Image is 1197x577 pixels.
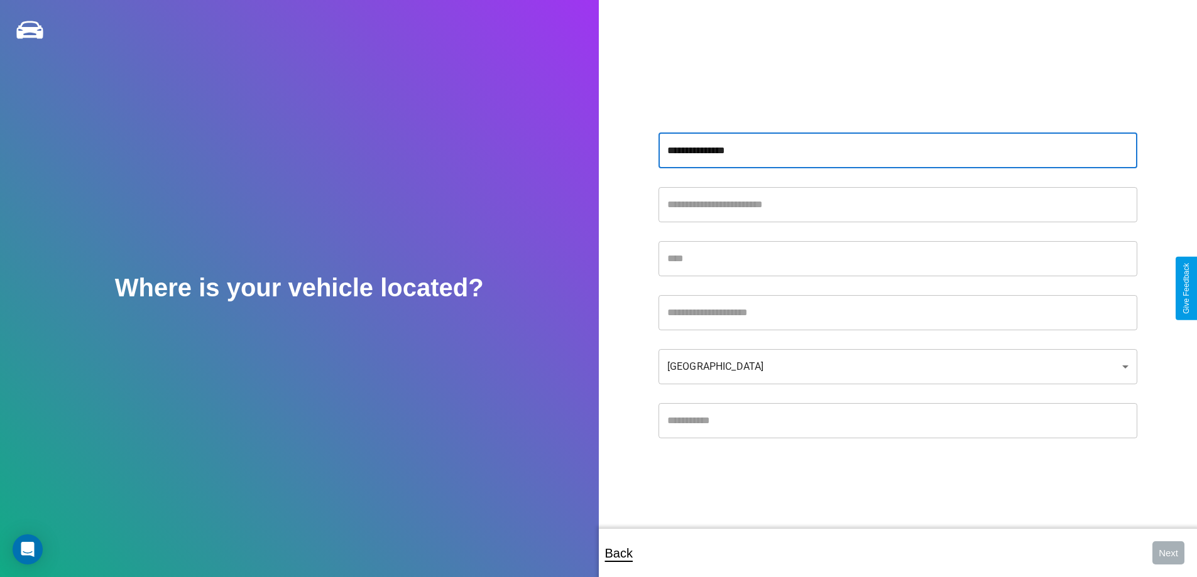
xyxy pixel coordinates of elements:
[115,274,484,302] h2: Where is your vehicle located?
[659,349,1137,384] div: [GEOGRAPHIC_DATA]
[1182,263,1191,314] div: Give Feedback
[1152,541,1184,564] button: Next
[605,542,633,564] p: Back
[13,534,43,564] div: Open Intercom Messenger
